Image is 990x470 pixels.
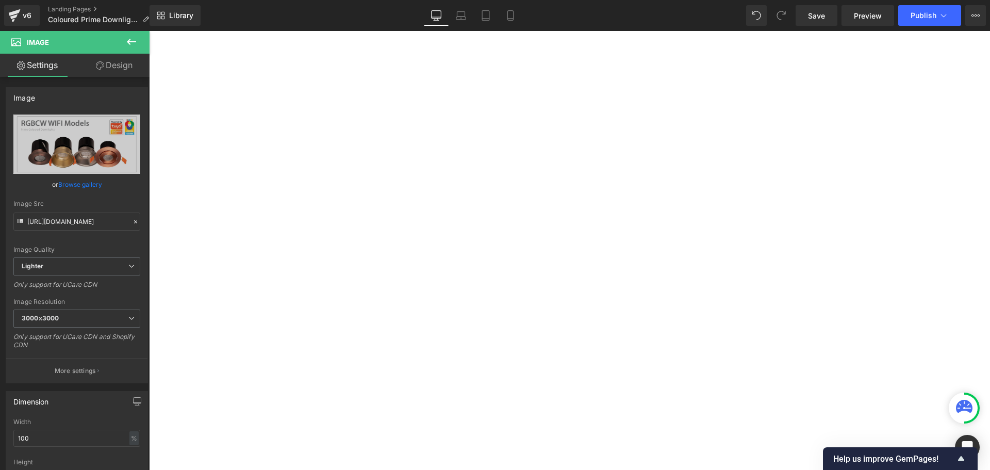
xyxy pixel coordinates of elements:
[58,175,102,193] a: Browse gallery
[13,418,140,426] div: Width
[48,15,138,24] span: Coloured Prime Downlights
[13,179,140,190] div: or
[21,9,34,22] div: v6
[22,314,59,322] b: 3000x3000
[746,5,767,26] button: Undo
[169,11,193,20] span: Library
[498,5,523,26] a: Mobile
[13,459,140,466] div: Height
[13,298,140,305] div: Image Resolution
[13,88,35,102] div: Image
[833,452,967,465] button: Show survey - Help us improve GemPages!
[6,359,147,383] button: More settings
[955,435,980,460] div: Open Intercom Messenger
[771,5,791,26] button: Redo
[22,262,43,270] b: Lighter
[449,5,473,26] a: Laptop
[965,5,986,26] button: More
[13,213,140,231] input: Link
[841,5,894,26] a: Preview
[13,392,49,406] div: Dimension
[150,5,201,26] a: New Library
[911,11,936,20] span: Publish
[129,431,139,445] div: %
[13,333,140,356] div: Only support for UCare CDN and Shopify CDN
[854,10,882,21] span: Preview
[27,38,49,46] span: Image
[424,5,449,26] a: Desktop
[48,5,157,13] a: Landing Pages
[13,246,140,253] div: Image Quality
[473,5,498,26] a: Tablet
[898,5,961,26] button: Publish
[55,366,96,376] p: More settings
[13,430,140,447] input: auto
[833,454,955,464] span: Help us improve GemPages!
[4,5,40,26] a: v6
[77,54,152,77] a: Design
[13,200,140,207] div: Image Src
[808,10,825,21] span: Save
[13,281,140,296] div: Only support for UCare CDN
